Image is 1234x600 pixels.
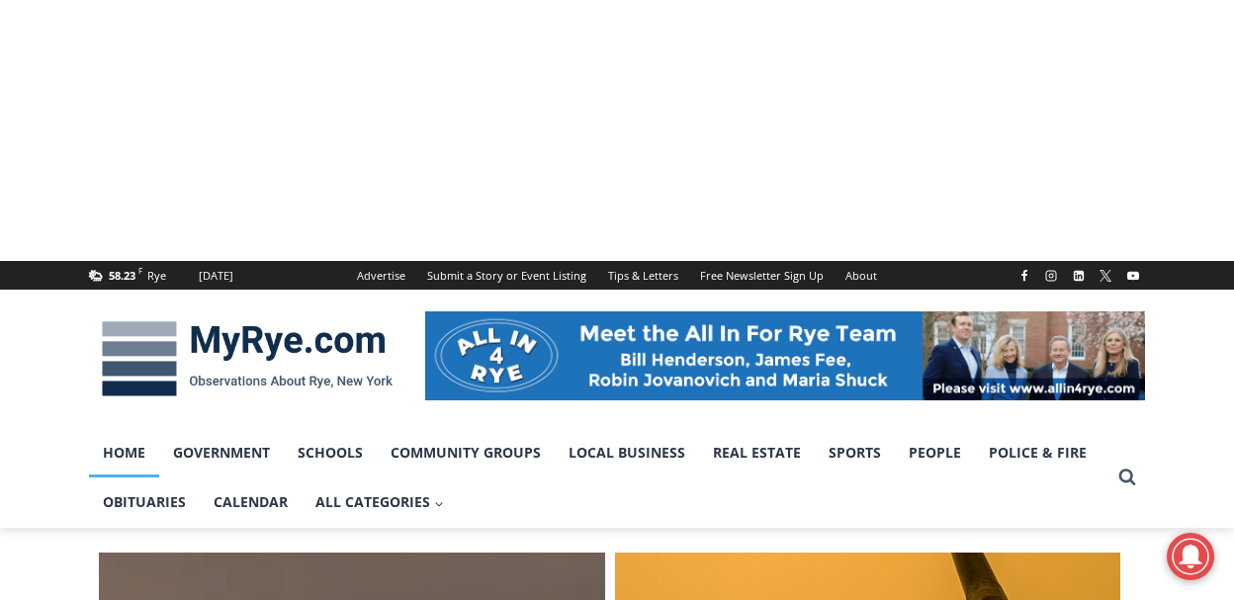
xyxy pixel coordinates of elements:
nav: Secondary Navigation [346,261,888,290]
a: Facebook [1013,264,1036,288]
a: Advertise [346,261,416,290]
a: Schools [284,428,377,477]
a: Police & Fire [975,428,1101,477]
a: All Categories [302,477,458,527]
nav: Primary Navigation [89,428,1109,528]
div: Rye [147,267,166,285]
a: Community Groups [377,428,555,477]
a: Local Business [555,428,699,477]
a: Sports [815,428,895,477]
a: YouTube [1121,264,1145,288]
span: All Categories [315,491,444,513]
img: MyRye.com [89,307,405,410]
span: 58.23 [109,268,135,283]
div: [DATE] [199,267,233,285]
img: All in for Rye [425,311,1145,400]
a: X [1094,264,1117,288]
a: Submit a Story or Event Listing [416,261,597,290]
a: Linkedin [1067,264,1091,288]
a: Tips & Letters [597,261,689,290]
a: Calendar [200,477,302,527]
a: Free Newsletter Sign Up [689,261,835,290]
a: People [895,428,975,477]
a: Instagram [1039,264,1063,288]
a: Real Estate [699,428,815,477]
span: F [138,265,142,276]
a: About [835,261,888,290]
a: Government [159,428,284,477]
a: Obituaries [89,477,200,527]
a: Home [89,428,159,477]
button: View Search Form [1109,460,1145,495]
